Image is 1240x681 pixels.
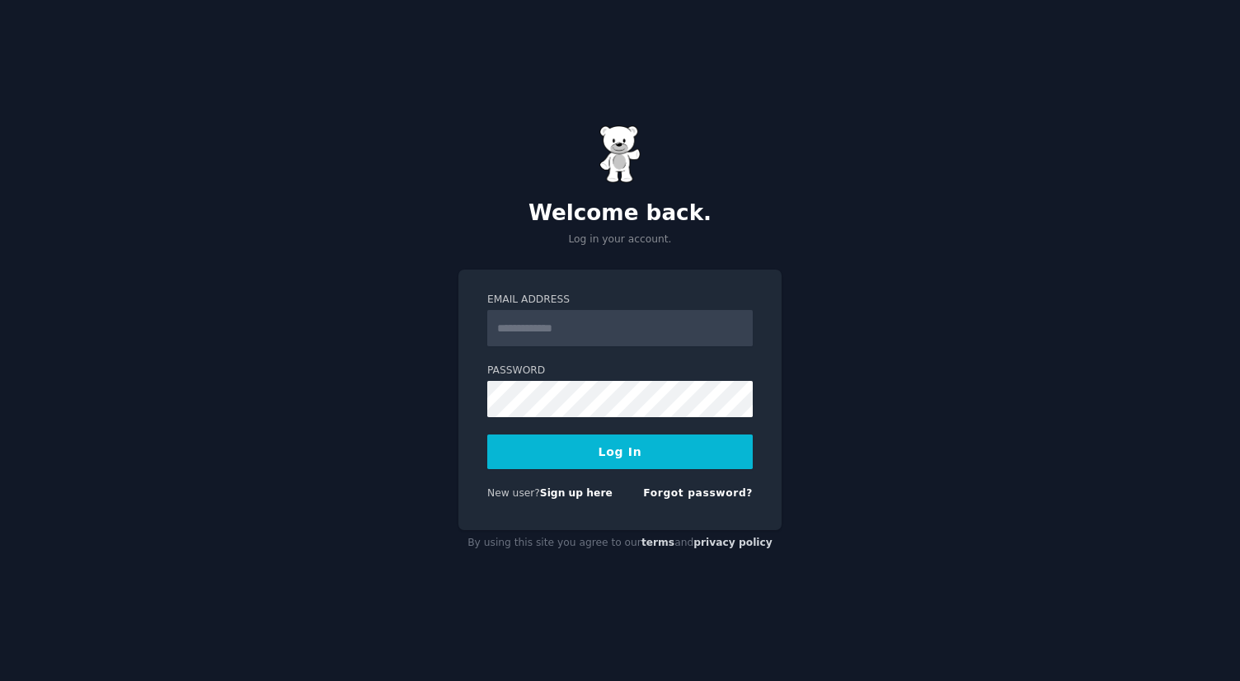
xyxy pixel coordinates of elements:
label: Email Address [487,293,753,308]
a: privacy policy [693,537,773,548]
p: Log in your account. [458,232,782,247]
label: Password [487,364,753,378]
button: Log In [487,434,753,469]
span: New user? [487,487,540,499]
div: By using this site you agree to our and [458,530,782,557]
a: terms [641,537,674,548]
a: Sign up here [540,487,613,499]
img: Gummy Bear [599,125,641,183]
a: Forgot password? [643,487,753,499]
h2: Welcome back. [458,200,782,227]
